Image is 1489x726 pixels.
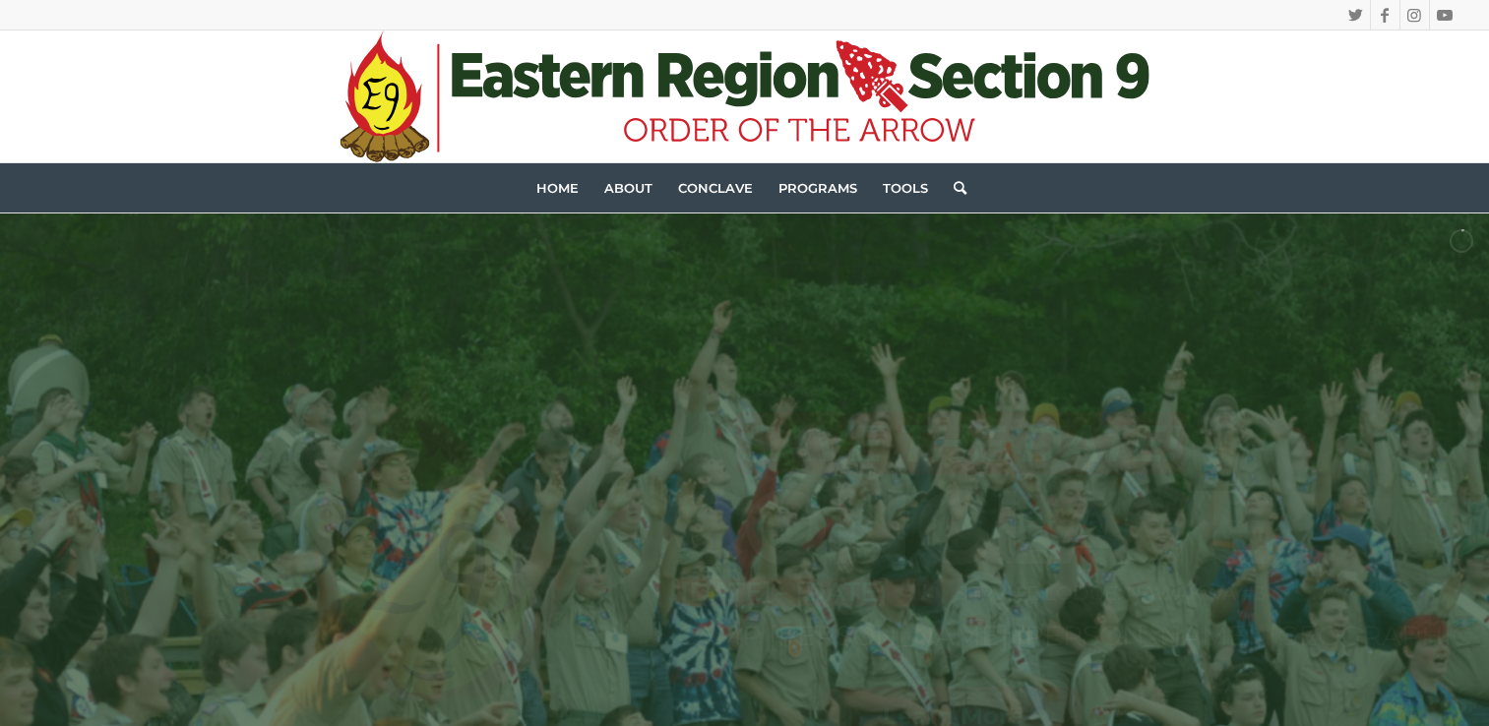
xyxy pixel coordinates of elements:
a: Programs [766,163,870,212]
a: Tools [870,163,941,212]
span: About [604,180,652,196]
a: Home [524,163,591,212]
span: Conclave [678,180,753,196]
span: Programs [778,180,857,196]
a: About [591,163,665,212]
h2: SAVE THE DATE! [736,412,1186,474]
p: [DATE] - [DATE] [676,578,944,606]
h1: CONCLAVE [669,471,1275,581]
p: SERVICE LODGE: NAWAKWA #3 [955,571,1272,617]
a: Conclave [665,163,766,212]
span: Tools [883,180,928,196]
a: Search [941,163,966,212]
p: CAMP [PERSON_NAME] [PERSON_NAME], [GEOGRAPHIC_DATA] [677,617,1274,655]
span: Home [536,180,579,196]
